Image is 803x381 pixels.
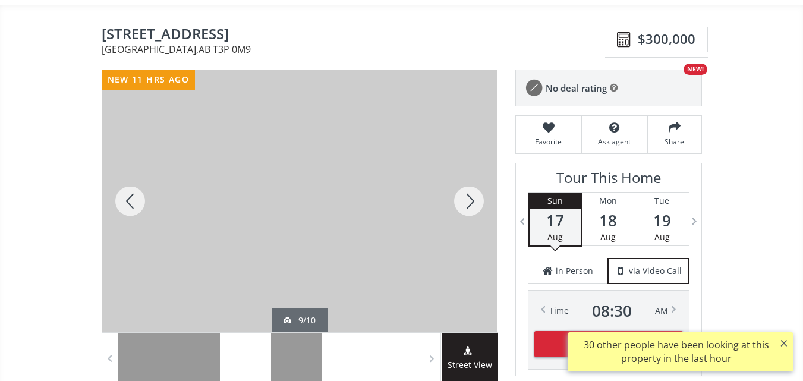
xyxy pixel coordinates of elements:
[592,303,632,319] span: 08 : 30
[546,82,607,95] span: No deal rating
[528,169,689,192] h3: Tour This Home
[102,26,611,45] span: 123 Alterations Lane NW
[635,212,689,229] span: 19
[582,193,635,209] div: Mon
[547,231,563,243] span: Aug
[549,303,668,319] div: Time AM
[284,314,316,326] div: 9/10
[102,70,497,332] div: 123 Alterations Lane NW Calgary, AB T3P 0M9 - Photo 9 of 10
[534,331,683,357] button: Schedule Tour
[600,231,616,243] span: Aug
[556,265,593,277] span: in Person
[654,231,670,243] span: Aug
[530,193,581,209] div: Sun
[530,212,581,229] span: 17
[522,137,575,147] span: Favorite
[684,64,707,75] div: NEW!
[442,358,498,372] span: Street View
[522,76,546,100] img: rating icon
[638,30,695,48] span: $300,000
[654,137,695,147] span: Share
[102,70,196,90] div: new 11 hrs ago
[635,193,689,209] div: Tue
[582,212,635,229] span: 18
[574,338,779,366] div: 30 other people have been looking at this property in the last hour
[774,332,793,354] button: ×
[588,137,641,147] span: Ask agent
[102,45,611,54] span: [GEOGRAPHIC_DATA] , AB T3P 0M9
[629,265,682,277] span: via Video Call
